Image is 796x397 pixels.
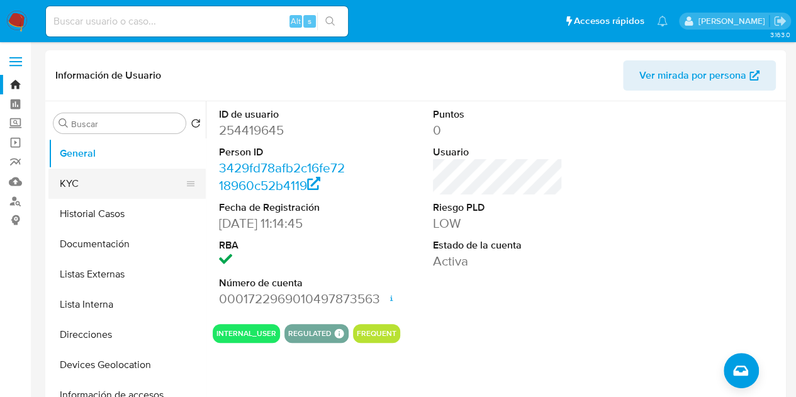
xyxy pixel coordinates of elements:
[219,215,349,232] dd: [DATE] 11:14:45
[48,138,206,169] button: General
[317,13,343,30] button: search-icon
[48,169,196,199] button: KYC
[308,15,311,27] span: s
[433,238,563,252] dt: Estado de la cuenta
[219,145,349,159] dt: Person ID
[48,259,206,289] button: Listas Externas
[46,13,348,30] input: Buscar usuario o caso...
[433,215,563,232] dd: LOW
[219,290,349,308] dd: 0001722969010497873563
[639,60,746,91] span: Ver mirada por persona
[433,121,563,139] dd: 0
[433,201,563,215] dt: Riesgo PLD
[48,289,206,320] button: Lista Interna
[219,276,349,290] dt: Número de cuenta
[55,69,161,82] h1: Información de Usuario
[657,16,668,26] a: Notificaciones
[433,252,563,270] dd: Activa
[48,199,206,229] button: Historial Casos
[433,145,563,159] dt: Usuario
[433,108,563,121] dt: Puntos
[219,238,349,252] dt: RBA
[219,159,345,194] a: 3429fd78afb2c16fe7218960c52b4119
[59,118,69,128] button: Buscar
[698,15,769,27] p: loui.hernandezrodriguez@mercadolibre.com.mx
[48,229,206,259] button: Documentación
[191,118,201,132] button: Volver al orden por defecto
[48,350,206,380] button: Devices Geolocation
[291,15,301,27] span: Alt
[219,201,349,215] dt: Fecha de Registración
[623,60,776,91] button: Ver mirada por persona
[219,121,349,139] dd: 254419645
[48,320,206,350] button: Direcciones
[773,14,787,28] a: Salir
[574,14,644,28] span: Accesos rápidos
[219,108,349,121] dt: ID de usuario
[71,118,181,130] input: Buscar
